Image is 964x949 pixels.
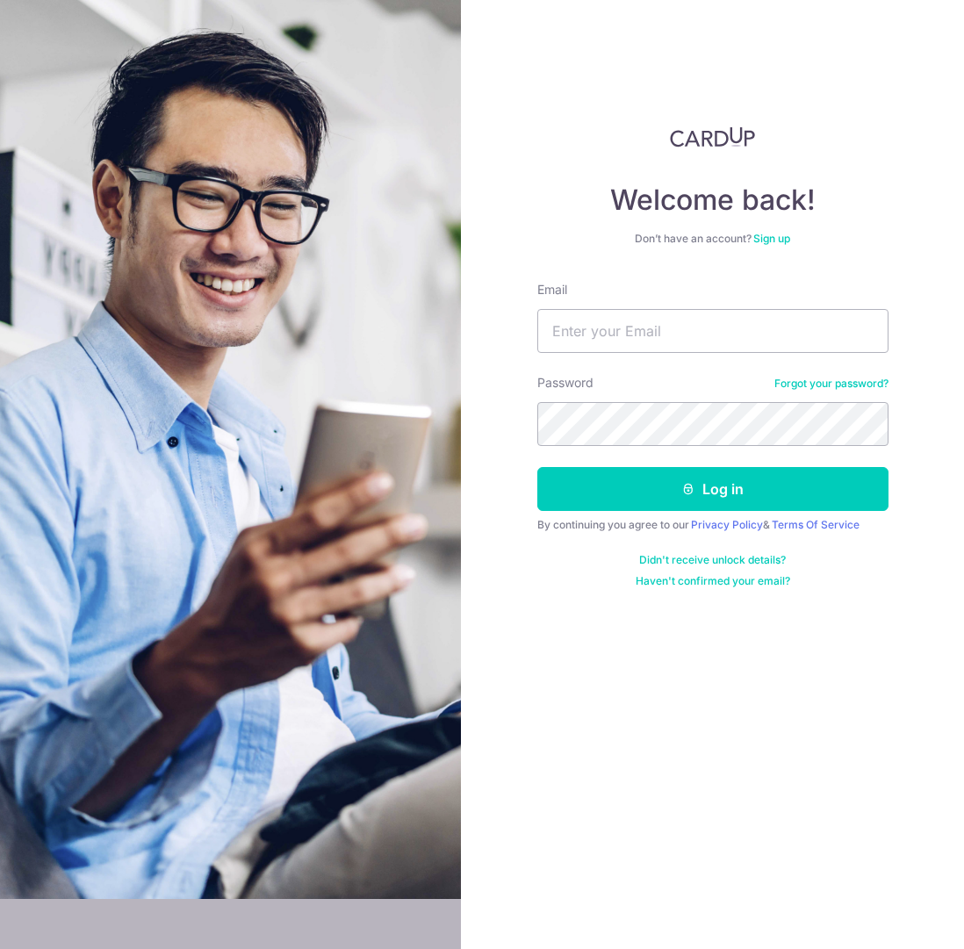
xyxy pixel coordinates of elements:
[772,518,860,531] a: Terms Of Service
[537,183,888,218] h4: Welcome back!
[774,377,888,391] a: Forgot your password?
[639,553,786,567] a: Didn't receive unlock details?
[537,309,888,353] input: Enter your Email
[753,232,790,245] a: Sign up
[537,281,567,298] label: Email
[670,126,756,147] img: CardUp Logo
[691,518,763,531] a: Privacy Policy
[537,374,594,392] label: Password
[537,518,888,532] div: By continuing you agree to our &
[636,574,790,588] a: Haven't confirmed your email?
[537,232,888,246] div: Don’t have an account?
[537,467,888,511] button: Log in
